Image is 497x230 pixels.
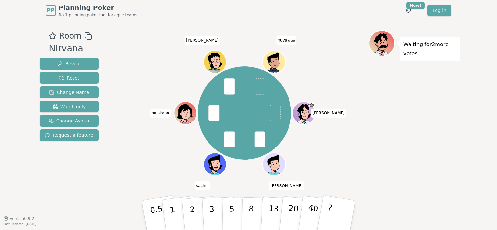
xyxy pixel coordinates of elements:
[46,3,137,18] a: PPPlanning PokerNo.1 planning poker tool for agile teams
[59,75,79,81] span: Reset
[45,132,93,138] span: Request a feature
[49,89,89,96] span: Change Name
[406,2,425,9] div: New!
[59,12,137,18] span: No.1 planning poker tool for agile teams
[276,36,297,45] span: Click to change your name
[49,42,92,55] div: Nirvana
[40,101,99,112] button: Watch only
[269,181,304,190] span: Click to change your name
[403,40,457,58] p: Waiting for 2 more votes...
[40,72,99,84] button: Reset
[47,6,54,14] span: PP
[40,115,99,127] button: Change Avatar
[10,216,34,221] span: Version 0.9.2
[309,102,315,108] span: Lokesh is the host
[49,30,57,42] button: Add as favourite
[195,181,210,190] span: Click to change your name
[3,216,34,221] button: Version0.9.2
[59,3,137,12] span: Planning Poker
[40,58,99,70] button: Reveal
[150,109,171,118] span: Click to change your name
[40,86,99,98] button: Change Name
[311,109,346,118] span: Click to change your name
[184,36,220,45] span: Click to change your name
[263,51,285,72] button: Click to change your avatar
[53,103,86,110] span: Watch only
[427,5,451,16] a: Log in
[287,39,295,42] span: (you)
[3,222,36,226] span: Last updated: [DATE]
[59,30,81,42] span: Room
[403,5,414,16] button: New!
[48,118,90,124] span: Change Avatar
[58,60,81,67] span: Reveal
[40,129,99,141] button: Request a feature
